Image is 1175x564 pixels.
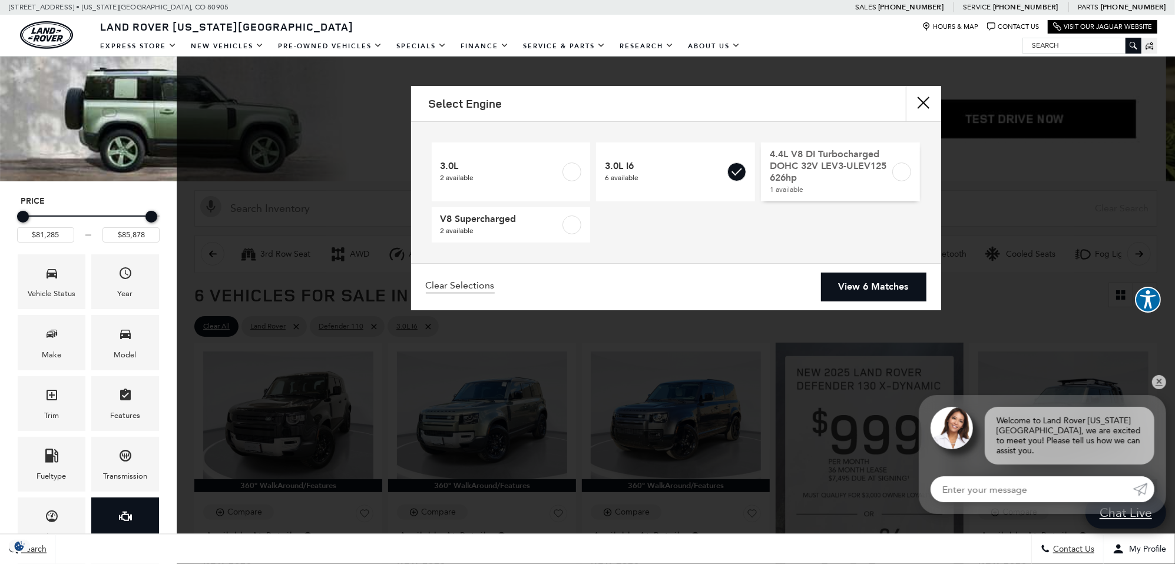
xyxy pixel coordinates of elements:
div: Make [42,349,61,361]
a: 3.0L I66 available [596,142,755,201]
a: 3.0L2 available [432,142,591,201]
a: EXPRESS STORE [93,36,184,57]
span: 2 available [441,172,561,184]
div: Engine [114,530,137,543]
nav: Main Navigation [93,36,747,57]
div: Trim [44,409,59,422]
span: My Profile [1124,545,1166,555]
div: VehicleVehicle Status [18,254,85,309]
div: YearYear [91,254,159,309]
span: Transmission [118,446,133,470]
a: Clear Selections [426,280,495,294]
span: 3.0L [441,160,561,172]
a: Finance [454,36,516,57]
input: Enter your message [931,476,1133,502]
span: Contact Us [1050,545,1094,555]
img: Agent profile photo [931,407,973,449]
h5: Price [21,196,156,207]
a: V8 Supercharged2 available [432,207,591,243]
span: Service [963,3,991,11]
a: [PHONE_NUMBER] [878,2,944,12]
a: [PHONE_NUMBER] [1101,2,1166,12]
a: 4.4L V8 DI Turbocharged DOHC 32V LEV3-ULEV125 626hp1 available [761,142,920,201]
a: New Vehicles [184,36,271,57]
div: MakeMake [18,315,85,370]
button: Explore your accessibility options [1135,287,1161,313]
span: Features [118,385,133,409]
span: Mileage [45,506,59,530]
section: Click to Open Cookie Consent Modal [6,540,33,552]
img: Land Rover [20,21,73,49]
div: FeaturesFeatures [91,376,159,431]
span: Land Rover [US_STATE][GEOGRAPHIC_DATA] [100,19,353,34]
a: Visit Our Jaguar Website [1053,22,1152,31]
aside: Accessibility Help Desk [1135,287,1161,315]
div: Price [17,207,160,243]
button: Open user profile menu [1104,535,1175,564]
div: TrimTrim [18,376,85,431]
a: Contact Us [987,22,1039,31]
span: Engine [118,506,133,530]
span: Parts [1078,3,1099,11]
div: Mileage [38,530,65,543]
a: About Us [681,36,747,57]
a: Specials [389,36,454,57]
a: Service & Parts [516,36,613,57]
a: land-rover [20,21,73,49]
span: Sales [855,3,876,11]
input: Search [1023,38,1141,52]
span: 2 available [441,225,561,237]
span: 4.4L V8 DI Turbocharged DOHC 32V LEV3-ULEV125 626hp [770,148,890,184]
h2: Select Engine [429,97,502,110]
div: Welcome to Land Rover [US_STATE][GEOGRAPHIC_DATA], we are excited to meet you! Please tell us how... [985,407,1154,465]
div: Fueltype [37,470,67,483]
div: Maximum Price [145,211,157,223]
div: Year [118,287,133,300]
input: Maximum [102,227,160,243]
span: V8 Supercharged [441,213,561,225]
div: Transmission [103,470,147,483]
div: Features [110,409,140,422]
div: Model [114,349,137,361]
button: Close [906,86,941,121]
div: Minimum Price [17,211,29,223]
span: 6 available [605,172,725,184]
div: TransmissionTransmission [91,437,159,492]
a: Research [613,36,681,57]
span: Vehicle [45,263,59,287]
a: Submit [1133,476,1154,502]
a: View 6 Matches [821,273,926,301]
a: Land Rover [US_STATE][GEOGRAPHIC_DATA] [93,19,360,34]
div: ModelModel [91,315,159,370]
span: Fueltype [45,446,59,470]
a: Hours & Map [922,22,978,31]
a: [STREET_ADDRESS] • [US_STATE][GEOGRAPHIC_DATA], CO 80905 [9,3,229,11]
span: Trim [45,385,59,409]
input: Minimum [17,227,74,243]
div: EngineEngine [91,497,159,552]
div: MileageMileage [18,497,85,552]
span: Make [45,324,59,348]
a: [PHONE_NUMBER] [993,2,1058,12]
div: Vehicle Status [28,287,75,300]
div: FueltypeFueltype [18,437,85,492]
span: 1 available [770,184,890,195]
span: Year [118,263,133,287]
a: Pre-Owned Vehicles [271,36,389,57]
span: Model [118,324,133,348]
span: 3.0L I6 [605,160,725,172]
img: Opt-Out Icon [6,540,33,552]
